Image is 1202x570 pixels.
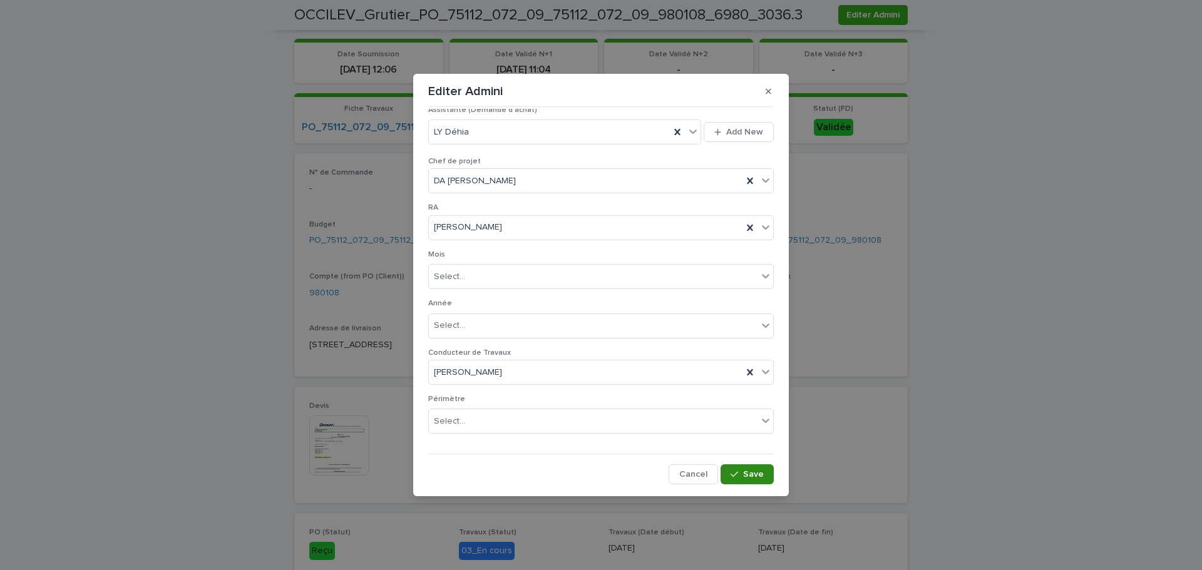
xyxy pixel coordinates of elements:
div: Select... [434,319,465,332]
span: RA [428,204,438,211]
div: Select... [434,270,465,283]
button: Add New [704,122,774,142]
span: DA [PERSON_NAME] [434,175,516,188]
span: [PERSON_NAME] [434,221,502,234]
span: LY Déhia [434,126,469,139]
span: Save [743,470,764,479]
div: Select... [434,415,465,428]
button: Save [721,464,774,484]
span: Assistante (Demande d'achat) [428,106,537,114]
span: Année [428,300,452,307]
span: [PERSON_NAME] [434,366,502,379]
span: Add New [726,128,763,136]
span: Cancel [679,470,707,479]
p: Editer Admini [428,84,503,99]
span: Chef de projet [428,158,481,165]
span: Périmètre [428,395,465,403]
button: Cancel [669,464,718,484]
span: Mois [428,251,445,258]
span: Conducteur de Travaux [428,349,511,357]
